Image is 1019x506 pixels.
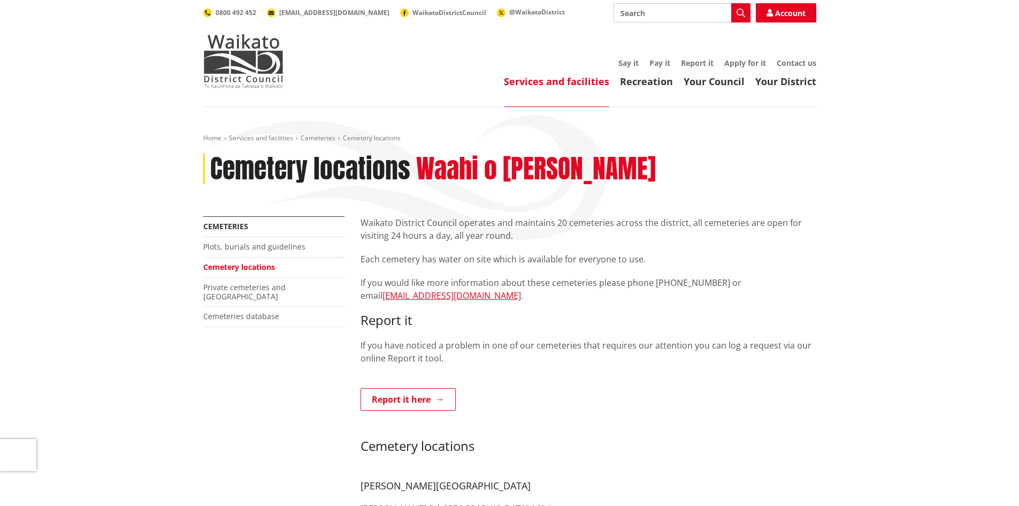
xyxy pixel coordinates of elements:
a: Plots, burials and guidelines [203,241,305,252]
a: Cemeteries [203,221,248,231]
img: Waikato District Council - Te Kaunihera aa Takiwaa o Waikato [203,34,284,88]
h3: Report it [361,313,816,328]
a: Report it [681,58,714,68]
a: Your Council [684,75,745,88]
a: Account [756,3,816,22]
a: Cemeteries database [203,311,279,321]
a: Cemeteries [301,133,335,142]
a: Apply for it [724,58,766,68]
h4: [PERSON_NAME][GEOGRAPHIC_DATA] [361,480,816,492]
div: If you have noticed a problem in one of our cemeteries that requires our attention you can log a ... [361,216,816,469]
a: Pay it [649,58,670,68]
p: Waikato District Council operates and maintains 20 cemeteries across the district, all cemeteries... [361,216,816,242]
a: Contact us [777,58,816,68]
a: Your District [755,75,816,88]
h1: Cemetery locations [210,154,410,185]
input: Search input [614,3,750,22]
a: [EMAIL_ADDRESS][DOMAIN_NAME] [267,8,389,17]
a: Services and facilities [229,133,293,142]
span: [EMAIL_ADDRESS][DOMAIN_NAME] [279,8,389,17]
p: If you would like more information about these cemeteries please phone [PHONE_NUMBER] or email . [361,276,816,302]
a: Cemetery locations [203,262,275,272]
nav: breadcrumb [203,134,816,143]
a: [EMAIL_ADDRESS][DOMAIN_NAME] [382,290,521,301]
span: Cemetery locations [343,133,401,142]
a: Services and facilities [504,75,609,88]
span: 0800 492 452 [216,8,256,17]
a: Report it here [361,388,456,411]
a: Home [203,133,221,142]
a: Recreation [620,75,673,88]
span: WaikatoDistrictCouncil [412,8,486,17]
h3: Cemetery locations [361,423,816,469]
a: Say it [618,58,639,68]
a: Private cemeteries and [GEOGRAPHIC_DATA] [203,282,286,301]
a: 0800 492 452 [203,8,256,17]
a: @WaikatoDistrict [497,7,565,17]
span: @WaikatoDistrict [509,7,565,17]
h2: Waahi o [PERSON_NAME] [416,154,656,185]
p: Each cemetery has water on site which is available for everyone to use. [361,253,816,266]
a: WaikatoDistrictCouncil [400,8,486,17]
